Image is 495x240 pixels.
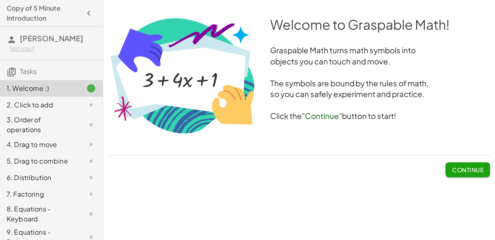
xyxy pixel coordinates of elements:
div: 7. Factoring [7,189,73,199]
div: 3. Order of operations [7,115,73,135]
span: Tasks [20,67,37,76]
h3: The symbols are bound by the rules of math, [108,78,490,89]
span: "Continue" [302,111,342,121]
i: Task not started. [86,100,96,110]
div: 8. Equations - Keyboard [7,204,73,224]
i: Task not started. [86,173,96,183]
span: Continue [452,166,483,173]
span: Welcome to Graspable Math! [270,16,450,33]
i: Task not started. [86,189,96,199]
div: Not you? [10,45,96,53]
h3: Graspable Math turns math symbols into [108,45,490,56]
div: 5. Drag to combine [7,156,73,166]
i: Task finished. [86,83,96,93]
div: 1. Welcome :) [7,83,73,93]
h3: objects you can touch and move. [108,56,490,67]
h4: Copy of 5 Minute Introduction [7,3,81,23]
i: Task not started. [86,209,96,219]
h3: so you can safely experiment and practice. [108,89,490,100]
i: Task not started. [86,120,96,130]
div: 6. Distribution [7,173,73,183]
div: 4. Drag to move [7,140,73,150]
h3: Click the button to start! [108,111,490,122]
div: 2. Click to add [7,100,73,110]
i: Task not started. [86,156,96,166]
img: 0693f8568b74c82c9916f7e4627066a63b0fb68adf4cbd55bb6660eff8c96cd8.png [108,15,257,135]
button: Continue [445,162,490,177]
i: Task not started. [86,140,96,150]
span: [PERSON_NAME] [20,33,83,43]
